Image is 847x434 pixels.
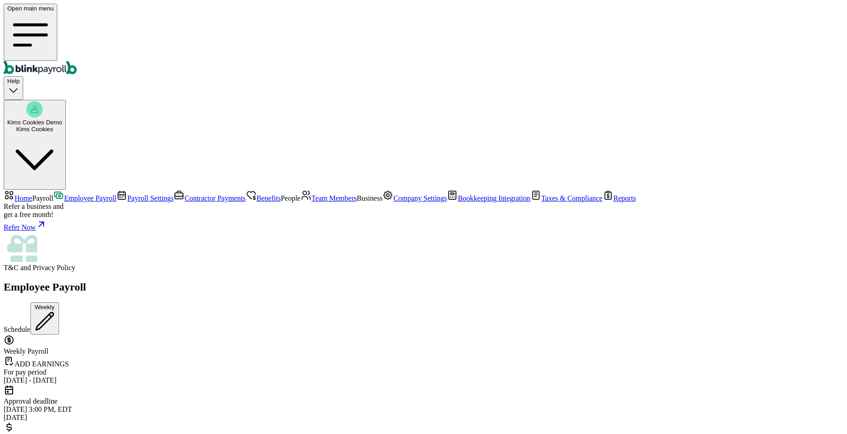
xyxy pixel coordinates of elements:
[696,336,847,434] iframe: Chat Widget
[4,219,843,232] a: Refer Now
[4,264,19,271] span: T&C
[312,194,357,202] span: Team Members
[393,194,447,202] span: Company Settings
[173,194,246,202] a: Contractor Payments
[4,194,32,202] a: Home
[614,194,636,202] span: Reports
[4,376,843,385] div: [DATE] - [DATE]
[4,414,27,421] span: [DATE]
[541,194,603,202] span: Taxes & Compliance
[184,194,246,202] span: Contractor Payments
[382,194,447,202] a: Company Settings
[4,405,843,414] div: [DATE] 3:00 PM, EDT
[4,190,843,272] nav: Sidebar
[4,368,843,376] div: For pay period
[4,76,23,99] button: Help
[603,194,636,202] a: Reports
[4,264,75,271] span: and
[4,355,843,368] div: ADD EARNINGS
[116,194,173,202] a: Payroll Settings
[246,194,281,202] a: Benefits
[4,4,57,61] button: Open main menu
[7,78,20,84] span: Help
[4,202,843,219] div: Refer a business and get a free month!
[64,194,116,202] span: Employee Payroll
[357,194,382,202] span: Business
[4,281,843,293] h2: Employee Payroll
[4,4,843,76] nav: Global
[4,347,49,355] span: Weekly Payroll
[33,264,75,271] span: Privacy Policy
[281,194,301,202] span: People
[447,194,530,202] a: Bookkeeping Integration
[4,397,843,405] div: Approval deadline
[7,126,62,133] div: Kims Cookies
[30,302,59,335] button: Weekly
[7,119,62,126] span: Kims Cookies Demo
[7,5,54,12] span: Open main menu
[257,194,281,202] span: Benefits
[301,194,357,202] a: Team Members
[530,194,603,202] a: Taxes & Compliance
[4,100,66,190] button: Kims Cookies DemoKims Cookies
[53,194,116,202] a: Employee Payroll
[15,194,32,202] span: Home
[127,194,173,202] span: Payroll Settings
[458,194,530,202] span: Bookkeeping Integration
[32,194,53,202] span: Payroll
[4,302,843,335] div: Schedule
